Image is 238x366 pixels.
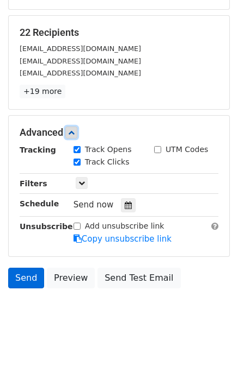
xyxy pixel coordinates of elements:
a: +19 more [20,85,65,98]
small: [EMAIL_ADDRESS][DOMAIN_NAME] [20,69,141,77]
label: Add unsubscribe link [85,220,164,232]
a: Copy unsubscribe link [74,234,172,244]
strong: Tracking [20,146,56,154]
h5: Advanced [20,127,218,138]
label: Track Clicks [85,156,130,168]
strong: Filters [20,179,47,188]
label: Track Opens [85,144,132,155]
small: [EMAIL_ADDRESS][DOMAIN_NAME] [20,57,141,65]
div: Widget de chat [184,314,238,366]
strong: Schedule [20,199,59,208]
label: UTM Codes [166,144,208,155]
h5: 22 Recipients [20,27,218,39]
iframe: Chat Widget [184,314,238,366]
small: [EMAIL_ADDRESS][DOMAIN_NAME] [20,45,141,53]
span: Send now [74,200,114,210]
a: Send [8,268,44,288]
strong: Unsubscribe [20,222,73,231]
a: Send Test Email [97,268,180,288]
a: Preview [47,268,95,288]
